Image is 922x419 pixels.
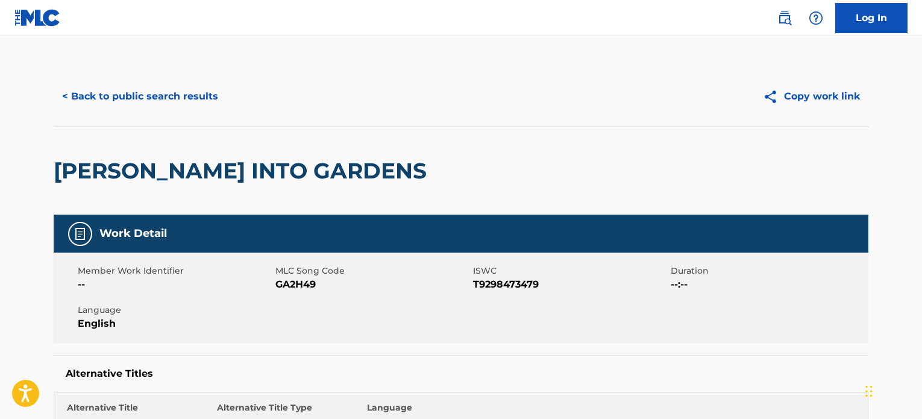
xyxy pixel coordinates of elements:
[78,277,272,292] span: --
[78,265,272,277] span: Member Work Identifier
[773,6,797,30] a: Public Search
[54,81,227,112] button: < Back to public search results
[275,265,470,277] span: MLC Song Code
[54,157,433,184] h2: [PERSON_NAME] INTO GARDENS
[777,11,792,25] img: search
[14,9,61,27] img: MLC Logo
[763,89,784,104] img: Copy work link
[78,304,272,317] span: Language
[809,11,823,25] img: help
[862,361,922,419] iframe: Chat Widget
[78,317,272,331] span: English
[473,277,668,292] span: T9298473479
[835,3,908,33] a: Log In
[671,265,865,277] span: Duration
[473,265,668,277] span: ISWC
[99,227,167,241] h5: Work Detail
[66,368,856,380] h5: Alternative Titles
[73,227,87,241] img: Work Detail
[275,277,470,292] span: GA2H49
[804,6,828,30] div: Help
[671,277,865,292] span: --:--
[754,81,868,112] button: Copy work link
[865,373,873,409] div: Drag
